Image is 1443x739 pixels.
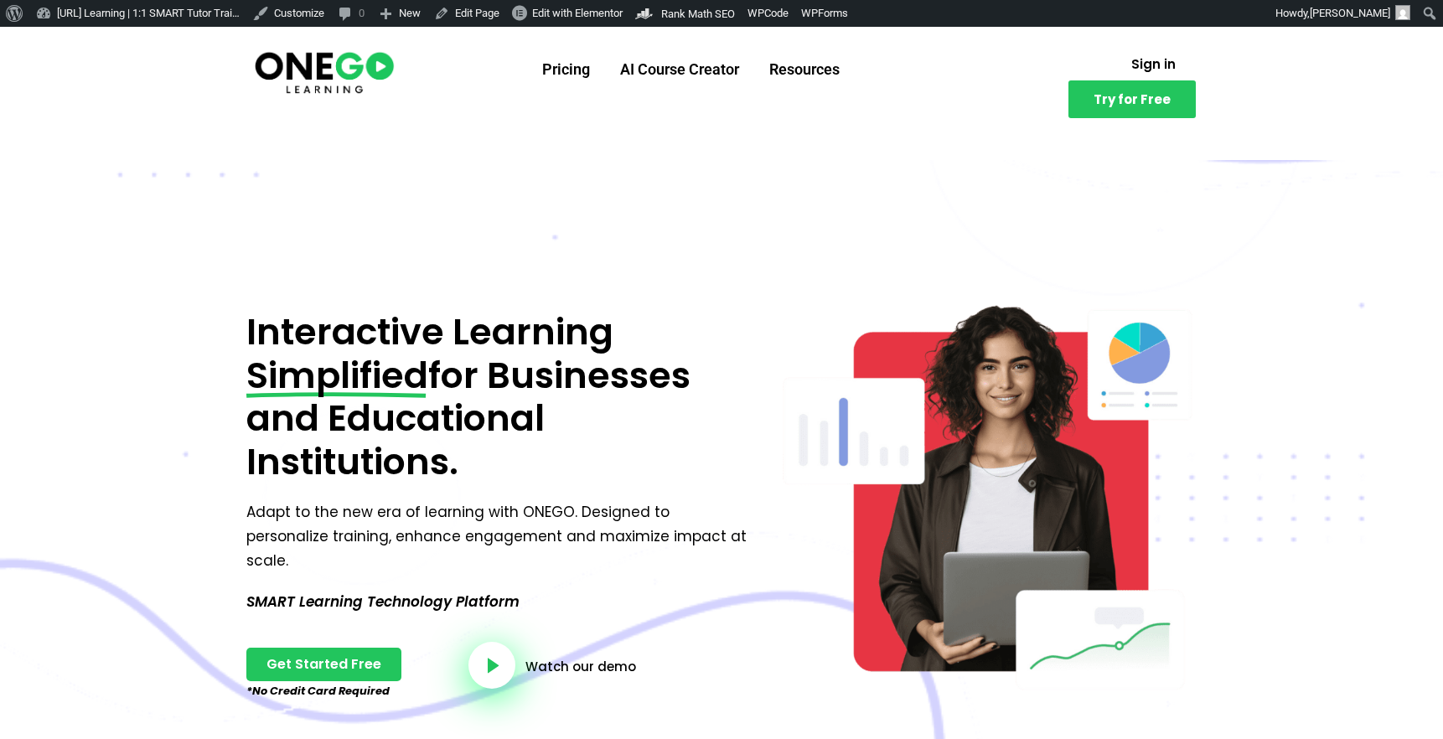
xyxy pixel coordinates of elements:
[527,48,605,91] a: Pricing
[468,642,515,689] a: video-button
[532,7,623,19] span: Edit with Elementor
[754,48,855,91] a: Resources
[266,658,381,671] span: Get Started Free
[525,660,636,673] a: Watch our demo
[246,354,428,398] span: Simplified
[246,307,613,357] span: Interactive Learning
[1094,93,1171,106] span: Try for Free
[605,48,754,91] a: AI Course Creator
[1310,7,1390,19] span: [PERSON_NAME]
[246,683,390,699] em: *No Credit Card Required
[661,8,735,20] span: Rank Math SEO
[246,590,753,614] p: SMART Learning Technology Platform
[246,350,690,487] span: for Businesses and Educational Institutions.
[246,500,753,573] p: Adapt to the new era of learning with ONEGO. Designed to personalize training, enhance engagement...
[1131,58,1176,70] span: Sign in
[1068,80,1196,118] a: Try for Free
[246,648,401,681] a: Get Started Free
[1111,48,1196,80] a: Sign in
